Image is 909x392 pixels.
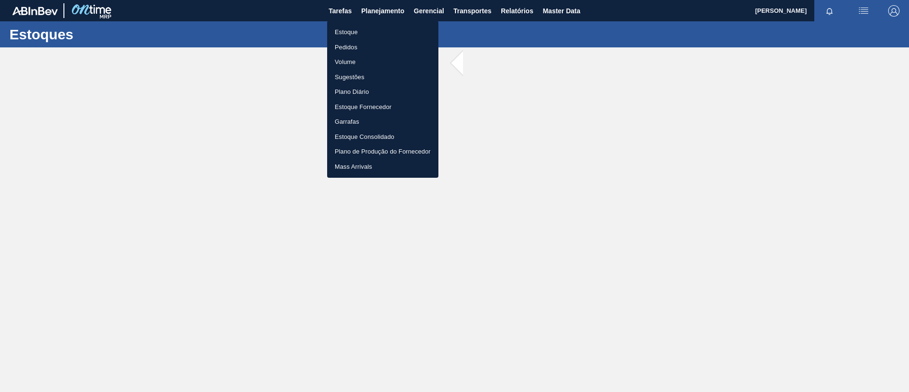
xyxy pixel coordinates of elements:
[327,55,438,70] a: Volume
[327,129,438,145] a: Estoque Consolidado
[327,100,438,115] a: Estoque Fornecedor
[327,114,438,129] a: Garrafas
[327,25,438,40] a: Estoque
[327,144,438,159] a: Plano de Produção do Fornecedor
[327,40,438,55] a: Pedidos
[327,70,438,85] a: Sugestões
[327,84,438,100] a: Plano Diário
[327,159,438,174] a: Mass Arrivals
